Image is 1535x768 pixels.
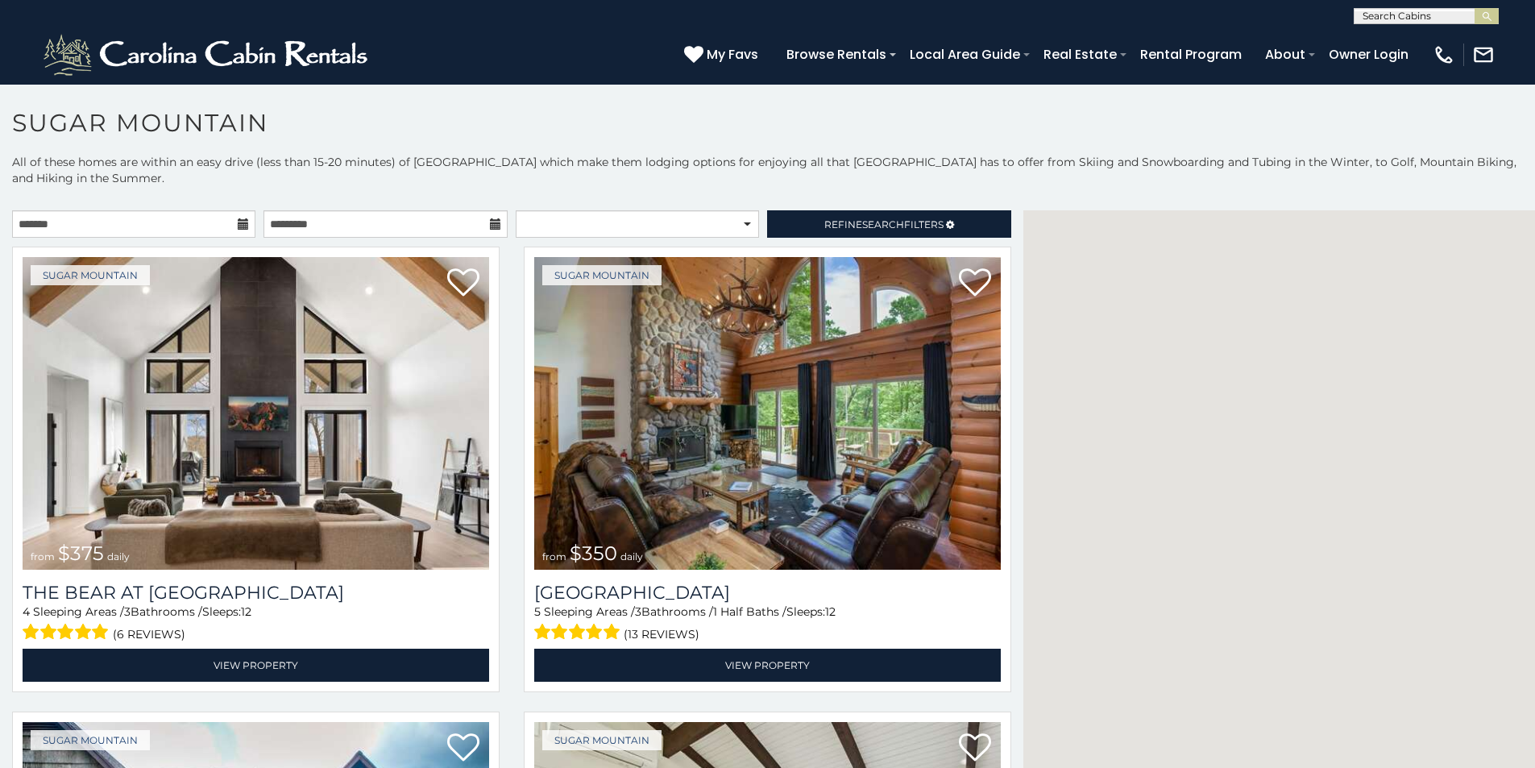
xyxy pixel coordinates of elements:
img: Grouse Moor Lodge [534,257,1001,570]
a: Grouse Moor Lodge from $350 daily [534,257,1001,570]
span: 3 [124,604,131,619]
img: The Bear At Sugar Mountain [23,257,489,570]
span: from [31,550,55,563]
span: 5 [534,604,541,619]
span: 12 [825,604,836,619]
span: My Favs [707,44,758,64]
a: Sugar Mountain [31,265,150,285]
span: (13 reviews) [624,624,699,645]
a: Local Area Guide [902,40,1028,68]
span: $375 [58,542,104,565]
div: Sleeping Areas / Bathrooms / Sleeps: [534,604,1001,645]
a: Real Estate [1035,40,1125,68]
span: 4 [23,604,30,619]
img: White-1-2.png [40,31,375,79]
a: View Property [23,649,489,682]
a: Browse Rentals [778,40,894,68]
span: 12 [241,604,251,619]
span: from [542,550,566,563]
a: Add to favorites [447,267,479,301]
img: mail-regular-white.png [1472,44,1495,66]
span: daily [107,550,130,563]
a: About [1257,40,1313,68]
h3: The Bear At Sugar Mountain [23,582,489,604]
div: Sleeping Areas / Bathrooms / Sleeps: [23,604,489,645]
span: (6 reviews) [113,624,185,645]
a: Sugar Mountain [31,730,150,750]
a: My Favs [684,44,762,65]
h3: Grouse Moor Lodge [534,582,1001,604]
a: RefineSearchFilters [767,210,1010,238]
a: View Property [534,649,1001,682]
a: [GEOGRAPHIC_DATA] [534,582,1001,604]
a: Add to favorites [447,732,479,766]
span: daily [620,550,643,563]
a: Owner Login [1321,40,1417,68]
a: Sugar Mountain [542,730,662,750]
a: The Bear At Sugar Mountain from $375 daily [23,257,489,570]
span: 1 Half Baths / [713,604,786,619]
img: phone-regular-white.png [1433,44,1455,66]
a: Add to favorites [959,267,991,301]
a: Rental Program [1132,40,1250,68]
a: The Bear At [GEOGRAPHIC_DATA] [23,582,489,604]
a: Add to favorites [959,732,991,766]
span: 3 [635,604,641,619]
a: Sugar Mountain [542,265,662,285]
span: Refine Filters [824,218,944,230]
span: $350 [570,542,617,565]
span: Search [862,218,904,230]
